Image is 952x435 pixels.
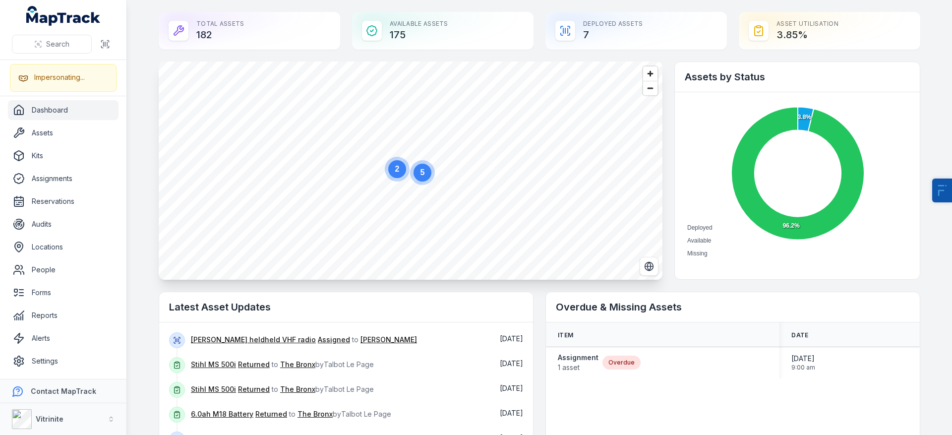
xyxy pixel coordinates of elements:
[8,214,119,234] a: Audits
[687,250,708,257] span: Missing
[8,237,119,257] a: Locations
[643,66,657,81] button: Zoom in
[191,335,316,345] a: [PERSON_NAME] heldheld VHF radio
[360,335,417,345] a: [PERSON_NAME]
[31,387,96,395] strong: Contact MapTrack
[238,384,270,394] a: Returned
[26,6,101,26] a: MapTrack
[191,384,236,394] a: Stihl MS 500i
[558,363,598,373] span: 1 asset
[556,300,910,314] h2: Overdue & Missing Assets
[500,409,523,417] span: [DATE]
[318,335,350,345] a: Assigned
[8,351,119,371] a: Settings
[500,334,523,343] span: [DATE]
[280,360,315,370] a: The Bronx
[8,306,119,325] a: Reports
[8,260,119,280] a: People
[8,169,119,188] a: Assignments
[500,359,523,368] time: 29/08/2025, 9:27:22 am
[791,354,815,364] span: [DATE]
[191,360,236,370] a: Stihl MS 500i
[791,364,815,372] span: 9:00 am
[191,360,374,369] span: to by Talbot Le Page
[791,331,808,339] span: Date
[238,360,270,370] a: Returned
[558,353,598,373] a: Assignment1 asset
[500,334,523,343] time: 01/09/2025, 11:44:37 am
[191,409,253,419] a: 6.0ah M18 Battery
[8,100,119,120] a: Dashboard
[191,410,391,418] span: to by Talbot Le Page
[640,257,658,276] button: Switch to Satellite View
[8,191,119,211] a: Reservations
[280,384,315,394] a: The Bronx
[191,385,374,393] span: to by Talbot Le Page
[159,62,662,280] canvas: Map
[687,224,713,231] span: Deployed
[297,409,333,419] a: The Bronx
[643,81,657,95] button: Zoom out
[602,356,641,370] div: Overdue
[46,39,69,49] span: Search
[255,409,287,419] a: Returned
[395,165,400,173] text: 2
[500,359,523,368] span: [DATE]
[12,35,92,54] button: Search
[500,384,523,392] span: [DATE]
[8,283,119,303] a: Forms
[500,384,523,392] time: 29/08/2025, 9:27:00 am
[500,409,523,417] time: 29/08/2025, 9:26:46 am
[34,72,85,82] div: Impersonating...
[791,354,815,372] time: 14/07/2025, 9:00:00 am
[685,70,910,84] h2: Assets by Status
[420,168,425,177] text: 5
[8,328,119,348] a: Alerts
[687,237,711,244] span: Available
[36,415,63,423] strong: Vitrinite
[558,331,573,339] span: Item
[169,300,523,314] h2: Latest Asset Updates
[558,353,598,363] strong: Assignment
[8,123,119,143] a: Assets
[191,335,417,344] span: to
[8,146,119,166] a: Kits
